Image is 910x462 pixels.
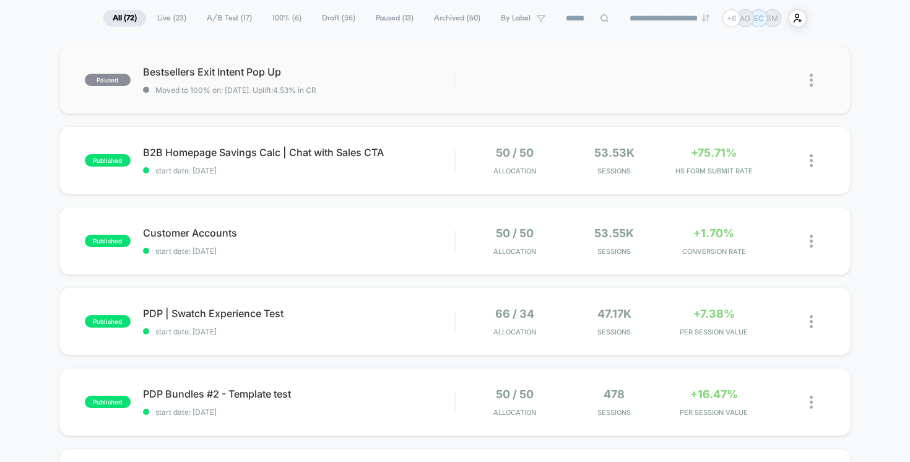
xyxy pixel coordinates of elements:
[690,388,738,401] span: +16.47%
[148,10,196,27] span: Live ( 23 )
[667,247,761,256] span: CONVERSION RATE
[568,167,661,175] span: Sessions
[722,9,740,27] div: + 6
[501,14,531,23] span: By Label
[496,227,534,240] span: 50 / 50
[493,247,536,256] span: Allocation
[740,14,750,23] p: AG
[568,408,661,417] span: Sessions
[693,227,734,240] span: +1.70%
[143,327,455,336] span: start date: [DATE]
[667,408,761,417] span: PER SESSION VALUE
[103,10,146,27] span: All ( 72 )
[263,10,311,27] span: 100% ( 6 )
[568,328,661,336] span: Sessions
[496,388,534,401] span: 50 / 50
[810,396,813,409] img: close
[691,146,737,159] span: +75.71%
[197,10,261,27] span: A/B Test ( 17 )
[810,74,813,87] img: close
[568,247,661,256] span: Sessions
[810,315,813,328] img: close
[702,14,709,22] img: end
[155,85,316,95] span: Moved to 100% on: [DATE] . Uplift: 4.53% in CR
[425,10,490,27] span: Archived ( 60 )
[754,14,764,23] p: EC
[667,328,761,336] span: PER SESSION VALUE
[85,235,131,247] span: published
[766,14,778,23] p: SM
[597,307,631,320] span: 47.17k
[493,328,536,336] span: Allocation
[143,227,455,239] span: Customer Accounts
[667,167,761,175] span: Hs Form Submit Rate
[85,74,131,86] span: paused
[143,388,455,400] span: PDP Bundles #2 - Template test
[143,146,455,159] span: B2B Homepage Savings Calc | Chat with Sales CTA
[604,388,625,401] span: 478
[143,166,455,175] span: start date: [DATE]
[810,235,813,248] img: close
[594,227,634,240] span: 53.55k
[143,408,455,417] span: start date: [DATE]
[594,146,635,159] span: 53.53k
[143,66,455,78] span: Bestsellers Exit Intent Pop Up
[143,246,455,256] span: start date: [DATE]
[496,146,534,159] span: 50 / 50
[366,10,423,27] span: Paused ( 13 )
[143,307,455,320] span: PDP | Swatch Experience Test
[85,315,131,328] span: published
[693,307,735,320] span: +7.38%
[493,167,536,175] span: Allocation
[85,396,131,408] span: published
[493,408,536,417] span: Allocation
[85,154,131,167] span: published
[313,10,365,27] span: Draft ( 36 )
[495,307,534,320] span: 66 / 34
[810,154,813,167] img: close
